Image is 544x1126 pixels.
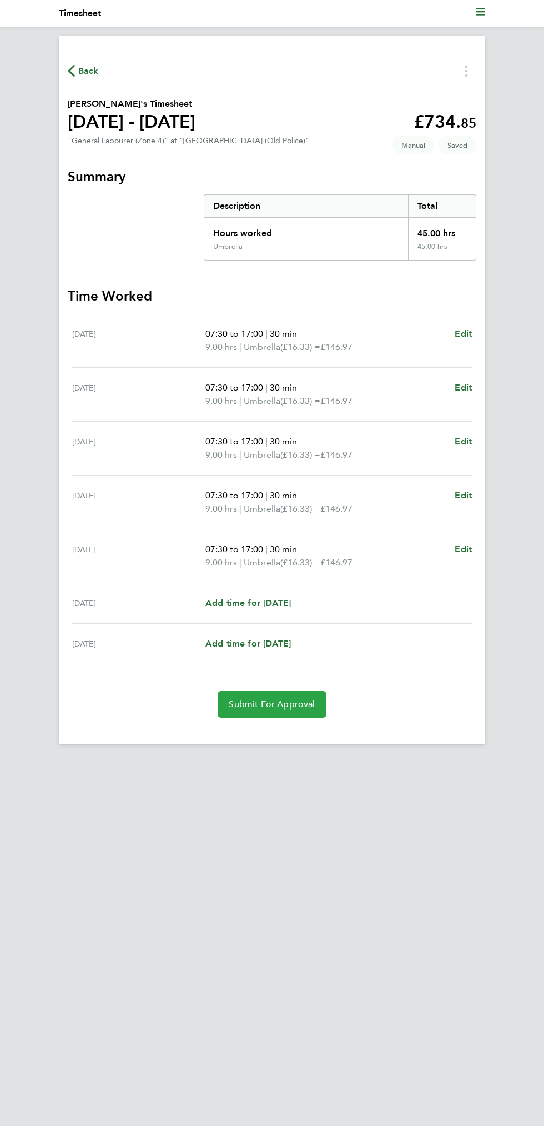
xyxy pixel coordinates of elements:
[244,502,280,516] span: Umbrella
[205,544,263,554] span: 07:30 to 17:00
[455,328,472,339] span: Edit
[461,115,476,131] span: 85
[204,194,476,261] div: Summary
[205,396,237,406] span: 9.00 hrs
[265,382,268,393] span: |
[204,195,408,217] div: Description
[205,638,291,649] span: Add time for [DATE]
[280,342,320,352] span: (£16.33) =
[229,699,315,710] span: Submit For Approval
[270,328,297,339] span: 30 min
[456,62,476,79] button: Timesheets Menu
[68,64,99,78] button: Back
[408,195,476,217] div: Total
[320,449,352,460] span: £146.97
[239,557,241,568] span: |
[280,503,320,514] span: (£16.33) =
[72,543,205,569] div: [DATE]
[455,543,472,556] a: Edit
[78,64,99,78] span: Back
[455,489,472,502] a: Edit
[244,341,280,354] span: Umbrella
[280,557,320,568] span: (£16.33) =
[455,544,472,554] span: Edit
[205,328,263,339] span: 07:30 to 17:00
[205,637,291,650] a: Add time for [DATE]
[408,218,476,242] div: 45.00 hrs
[204,218,408,242] div: Hours worked
[270,490,297,501] span: 30 min
[68,111,195,133] h1: [DATE] - [DATE]
[205,342,237,352] span: 9.00 hrs
[455,327,472,341] a: Edit
[439,136,476,154] span: This timesheet is Saved.
[265,544,268,554] span: |
[68,287,476,305] h3: Time Worked
[68,97,195,111] h2: [PERSON_NAME]'s Timesheet
[265,490,268,501] span: |
[218,691,326,718] button: Submit For Approval
[244,448,280,462] span: Umbrella
[205,449,237,460] span: 9.00 hrs
[320,396,352,406] span: £146.97
[320,557,352,568] span: £146.97
[414,111,476,132] app-decimal: £734.
[320,342,352,352] span: £146.97
[205,382,263,393] span: 07:30 to 17:00
[455,382,472,393] span: Edit
[265,436,268,447] span: |
[239,342,241,352] span: |
[205,503,237,514] span: 9.00 hrs
[72,489,205,516] div: [DATE]
[455,490,472,501] span: Edit
[72,637,205,650] div: [DATE]
[270,544,297,554] span: 30 min
[239,503,241,514] span: |
[68,136,309,146] div: "General Labourer (Zone 4)" at "[GEOGRAPHIC_DATA] (Old Police)"
[244,394,280,408] span: Umbrella
[68,168,476,186] h3: Summary
[205,597,291,610] a: Add time for [DATE]
[392,136,434,154] span: This timesheet was manually created.
[205,490,263,501] span: 07:30 to 17:00
[270,382,297,393] span: 30 min
[408,242,476,260] div: 45.00 hrs
[239,396,241,406] span: |
[455,381,472,394] a: Edit
[72,597,205,610] div: [DATE]
[213,242,243,251] div: Umbrella
[239,449,241,460] span: |
[265,328,268,339] span: |
[205,557,237,568] span: 9.00 hrs
[320,503,352,514] span: £146.97
[205,598,291,608] span: Add time for [DATE]
[59,7,101,20] li: Timesheet
[72,435,205,462] div: [DATE]
[270,436,297,447] span: 30 min
[455,436,472,447] span: Edit
[280,396,320,406] span: (£16.33) =
[72,381,205,408] div: [DATE]
[244,556,280,569] span: Umbrella
[205,436,263,447] span: 07:30 to 17:00
[280,449,320,460] span: (£16.33) =
[72,327,205,354] div: [DATE]
[455,435,472,448] a: Edit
